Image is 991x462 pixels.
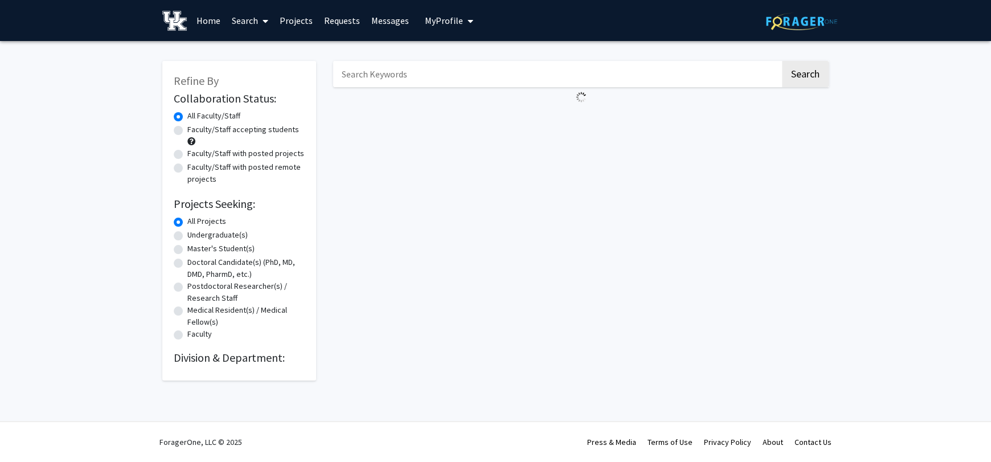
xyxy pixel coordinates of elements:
[704,437,751,447] a: Privacy Policy
[187,243,255,255] label: Master's Student(s)
[187,110,240,122] label: All Faculty/Staff
[159,422,242,462] div: ForagerOne, LLC © 2025
[425,15,463,26] span: My Profile
[174,197,305,211] h2: Projects Seeking:
[9,411,48,453] iframe: Chat
[648,437,693,447] a: Terms of Use
[587,437,636,447] a: Press & Media
[187,328,212,340] label: Faculty
[187,304,305,328] label: Medical Resident(s) / Medical Fellow(s)
[187,161,305,185] label: Faculty/Staff with posted remote projects
[782,61,829,87] button: Search
[187,148,304,160] label: Faculty/Staff with posted projects
[187,215,226,227] label: All Projects
[187,124,299,136] label: Faculty/Staff accepting students
[226,1,274,40] a: Search
[174,73,219,88] span: Refine By
[187,256,305,280] label: Doctoral Candidate(s) (PhD, MD, DMD, PharmD, etc.)
[274,1,318,40] a: Projects
[571,87,591,107] img: Loading
[366,1,415,40] a: Messages
[162,11,187,31] img: University of Kentucky Logo
[763,437,783,447] a: About
[333,61,780,87] input: Search Keywords
[333,107,829,133] nav: Page navigation
[174,351,305,365] h2: Division & Department:
[187,229,248,241] label: Undergraduate(s)
[174,92,305,105] h2: Collaboration Status:
[191,1,226,40] a: Home
[318,1,366,40] a: Requests
[187,280,305,304] label: Postdoctoral Researcher(s) / Research Staff
[766,13,837,30] img: ForagerOne Logo
[795,437,832,447] a: Contact Us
